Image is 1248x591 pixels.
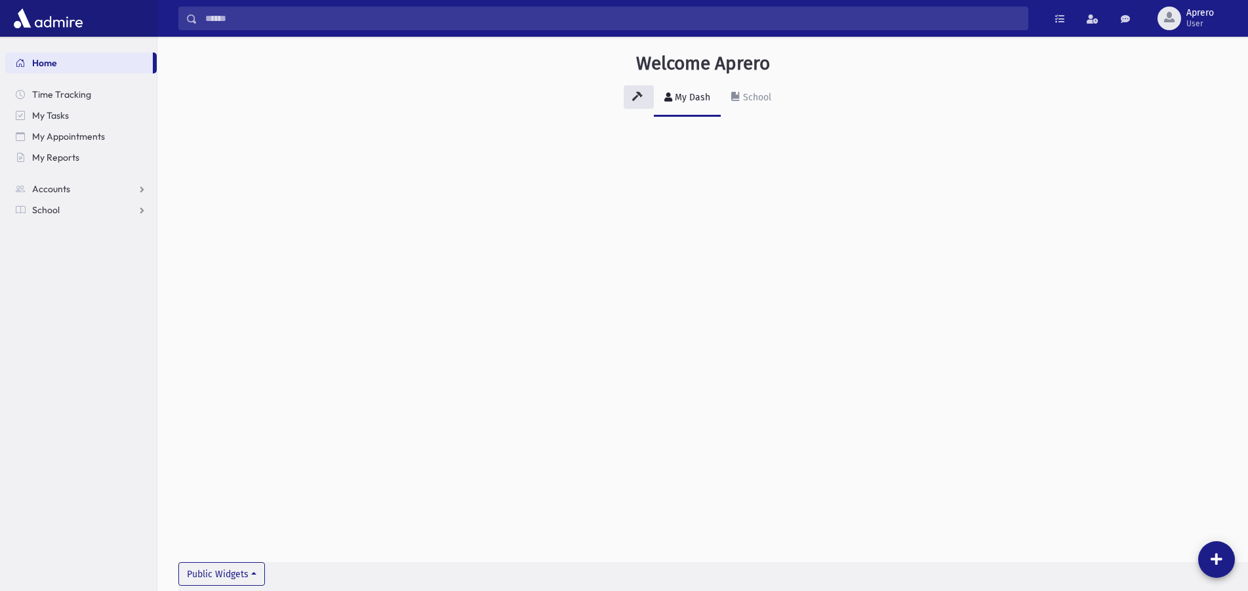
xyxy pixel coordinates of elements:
span: Aprero [1186,8,1214,18]
span: Accounts [32,183,70,195]
a: School [5,199,157,220]
a: Time Tracking [5,84,157,105]
div: My Dash [672,92,710,103]
img: AdmirePro [10,5,86,31]
a: My Tasks [5,105,157,126]
a: My Appointments [5,126,157,147]
a: Accounts [5,178,157,199]
a: School [721,80,782,117]
span: School [32,204,60,216]
span: My Tasks [32,110,69,121]
a: Home [5,52,153,73]
a: My Dash [654,80,721,117]
div: School [740,92,771,103]
a: My Reports [5,147,157,168]
h3: Welcome Aprero [636,52,770,75]
input: Search [197,7,1028,30]
button: Public Widgets [178,562,265,586]
span: Home [32,57,57,69]
span: Time Tracking [32,89,91,100]
span: User [1186,18,1214,29]
span: My Reports [32,152,79,163]
span: My Appointments [32,131,105,142]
